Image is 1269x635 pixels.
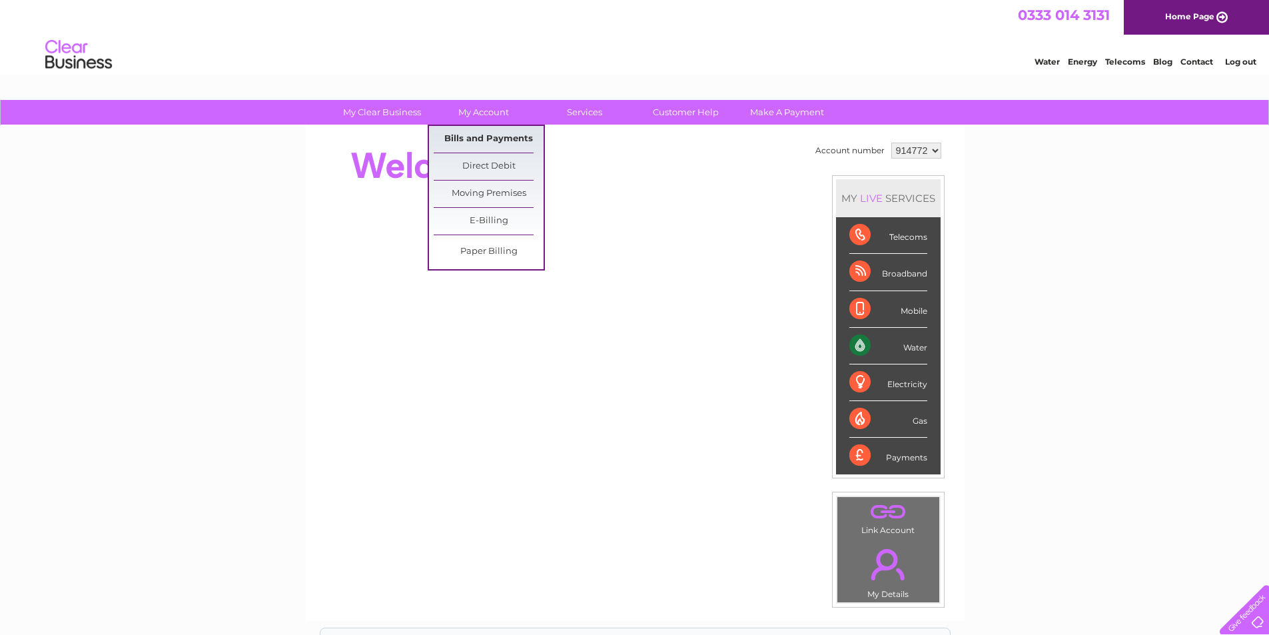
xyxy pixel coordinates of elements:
[857,192,885,205] div: LIVE
[837,496,940,538] td: Link Account
[434,208,544,235] a: E-Billing
[434,181,544,207] a: Moving Premises
[849,364,927,401] div: Electricity
[849,401,927,438] div: Gas
[631,100,741,125] a: Customer Help
[1068,57,1097,67] a: Energy
[849,438,927,474] div: Payments
[849,217,927,254] div: Telecoms
[1018,7,1110,23] a: 0333 014 3131
[1105,57,1145,67] a: Telecoms
[45,35,113,75] img: logo.png
[836,179,941,217] div: MY SERVICES
[1180,57,1213,67] a: Contact
[1153,57,1172,67] a: Blog
[732,100,842,125] a: Make A Payment
[428,100,538,125] a: My Account
[320,7,950,65] div: Clear Business is a trading name of Verastar Limited (registered in [GEOGRAPHIC_DATA] No. 3667643...
[849,291,927,328] div: Mobile
[841,500,936,524] a: .
[434,126,544,153] a: Bills and Payments
[530,100,639,125] a: Services
[1225,57,1256,67] a: Log out
[434,153,544,180] a: Direct Debit
[837,538,940,603] td: My Details
[1035,57,1060,67] a: Water
[434,239,544,265] a: Paper Billing
[841,541,936,588] a: .
[849,328,927,364] div: Water
[849,254,927,291] div: Broadband
[812,139,888,162] td: Account number
[327,100,437,125] a: My Clear Business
